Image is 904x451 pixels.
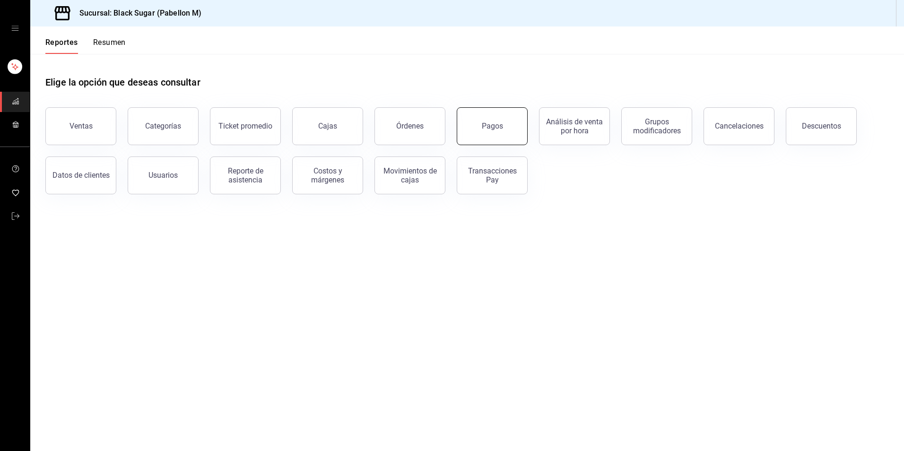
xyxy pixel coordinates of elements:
div: Ventas [70,121,93,130]
h3: Sucursal: Black Sugar (Pabellon M) [72,8,201,19]
div: navigation tabs [45,38,126,54]
div: Costos y márgenes [298,166,357,184]
button: Cajas [292,107,363,145]
button: Costos y márgenes [292,156,363,194]
div: Movimientos de cajas [381,166,439,184]
div: Cajas [318,121,337,130]
div: Descuentos [802,121,841,130]
div: Categorías [145,121,181,130]
div: Ticket promedio [218,121,272,130]
div: Análisis de venta por hora [545,117,604,135]
button: Transacciones Pay [457,156,528,194]
button: Categorías [128,107,199,145]
button: Pagos [457,107,528,145]
div: Transacciones Pay [463,166,522,184]
button: Análisis de venta por hora [539,107,610,145]
button: Reportes [45,38,78,54]
h1: Elige la opción que deseas consultar [45,75,200,89]
button: Resumen [93,38,126,54]
button: Ticket promedio [210,107,281,145]
button: open drawer [11,25,19,32]
button: Datos de clientes [45,156,116,194]
button: Descuentos [786,107,857,145]
button: Cancelaciones [704,107,774,145]
div: Grupos modificadores [627,117,686,135]
button: Órdenes [374,107,445,145]
div: Órdenes [396,121,424,130]
button: Reporte de asistencia [210,156,281,194]
div: Reporte de asistencia [216,166,275,184]
button: Movimientos de cajas [374,156,445,194]
button: Ventas [45,107,116,145]
div: Pagos [482,121,503,130]
div: Cancelaciones [715,121,764,130]
div: Usuarios [148,171,178,180]
div: Datos de clientes [52,171,110,180]
button: Usuarios [128,156,199,194]
button: Grupos modificadores [621,107,692,145]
